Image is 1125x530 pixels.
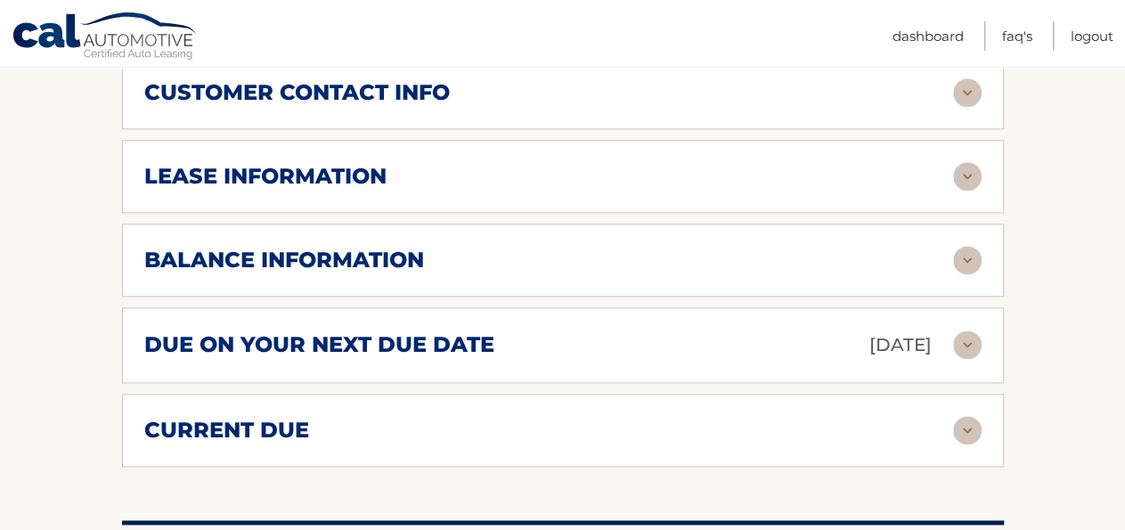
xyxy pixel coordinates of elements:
h2: balance information [144,247,424,273]
h2: current due [144,417,309,444]
img: accordion-rest.svg [953,246,982,274]
img: accordion-rest.svg [953,416,982,444]
img: accordion-rest.svg [953,78,982,107]
img: accordion-rest.svg [953,162,982,191]
h2: lease information [144,163,387,190]
h2: due on your next due date [144,331,494,358]
img: accordion-rest.svg [953,330,982,359]
a: FAQ's [1002,21,1032,51]
a: Cal Automotive [12,12,199,63]
p: [DATE] [869,330,932,361]
a: Dashboard [893,21,964,51]
h2: customer contact info [144,79,450,106]
a: Logout [1071,21,1113,51]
